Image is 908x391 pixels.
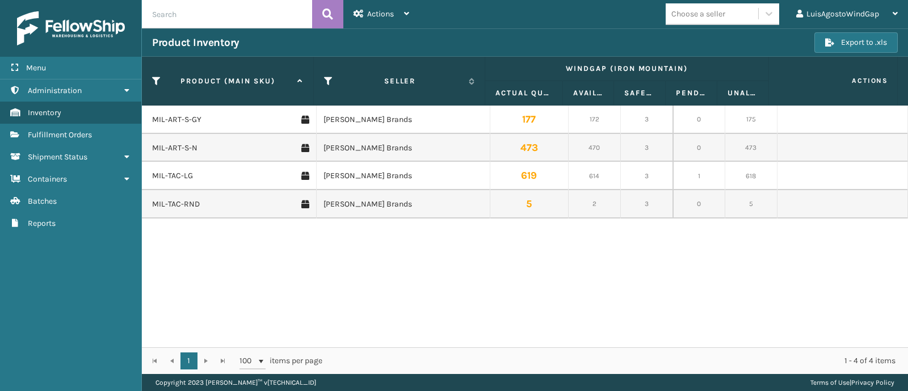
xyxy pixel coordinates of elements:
[152,36,239,49] h3: Product Inventory
[490,134,569,162] td: 473
[495,64,758,74] label: WindGap (Iron Mountain)
[490,106,569,134] td: 177
[673,106,725,134] td: 0
[621,162,673,190] td: 3
[239,352,322,369] span: items per page
[17,11,125,45] img: logo
[152,114,201,125] a: MIL-ART-S-GY
[152,142,197,154] a: MIL-ART-S-N
[367,9,394,19] span: Actions
[338,355,896,367] div: 1 - 4 of 4 items
[495,88,552,98] label: Actual Quantity
[728,88,758,98] label: Unallocated
[673,162,725,190] td: 1
[725,190,777,218] td: 5
[624,88,655,98] label: Safety
[180,352,197,369] a: 1
[569,190,621,218] td: 2
[490,162,569,190] td: 619
[28,152,87,162] span: Shipment Status
[152,199,200,210] a: MIL-TAC-RND
[155,374,316,391] p: Copyright 2023 [PERSON_NAME]™ v [TECHNICAL_ID]
[239,355,257,367] span: 100
[28,108,61,117] span: Inventory
[673,190,725,218] td: 0
[621,134,673,162] td: 3
[725,106,777,134] td: 175
[26,63,46,73] span: Menu
[165,76,292,86] label: Product (MAIN SKU)
[316,106,490,134] td: [PERSON_NAME] Brands
[569,106,621,134] td: 172
[28,86,82,95] span: Administration
[851,379,894,386] a: Privacy Policy
[28,130,92,140] span: Fulfillment Orders
[676,88,707,98] label: Pending
[814,32,898,53] button: Export to .xls
[725,162,777,190] td: 618
[573,88,604,98] label: Available
[621,190,673,218] td: 3
[316,162,490,190] td: [PERSON_NAME] Brands
[490,190,569,218] td: 5
[316,134,490,162] td: [PERSON_NAME] Brands
[28,174,67,184] span: Containers
[28,218,56,228] span: Reports
[569,134,621,162] td: 470
[810,379,850,386] a: Terms of Use
[621,106,673,134] td: 3
[673,134,725,162] td: 0
[810,374,894,391] div: |
[337,76,464,86] label: Seller
[28,196,57,206] span: Batches
[569,162,621,190] td: 614
[725,134,777,162] td: 473
[772,72,895,90] span: Actions
[316,190,490,218] td: [PERSON_NAME] Brands
[152,170,193,182] a: MIL-TAC-LG
[671,8,725,20] div: Choose a seller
